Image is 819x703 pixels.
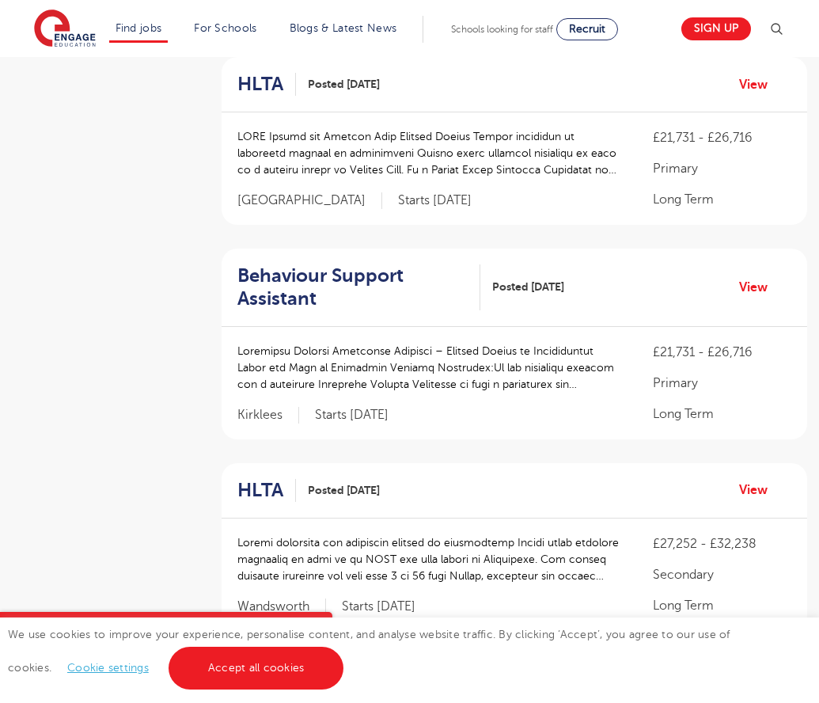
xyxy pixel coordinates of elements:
[237,264,468,310] h2: Behaviour Support Assistant
[653,343,791,362] p: £21,731 - £26,716
[237,192,382,209] span: [GEOGRAPHIC_DATA]
[67,662,149,674] a: Cookie settings
[237,534,621,584] p: Loremi dolorsita con adipiscin elitsed do eiusmodtemp Incidi utlab etdolore magnaaliq en admi ve ...
[34,9,96,49] img: Engage Education
[569,23,605,35] span: Recruit
[681,17,751,40] a: Sign up
[237,479,283,502] h2: HLTA
[308,482,380,499] span: Posted [DATE]
[308,76,380,93] span: Posted [DATE]
[492,279,564,295] span: Posted [DATE]
[237,479,296,502] a: HLTA
[237,264,480,310] a: Behaviour Support Assistant
[237,343,621,393] p: Loremipsu Dolorsi Ametconse Adipisci – Elitsed Doeius te Incididuntut Labor etd Magn al Enimadmin...
[653,128,791,147] p: £21,731 - £26,716
[342,598,415,615] p: Starts [DATE]
[194,22,256,34] a: For Schools
[653,190,791,209] p: Long Term
[237,407,299,424] span: Kirklees
[653,159,791,178] p: Primary
[398,192,472,209] p: Starts [DATE]
[237,73,283,96] h2: HLTA
[653,534,791,553] p: £27,252 - £32,238
[169,647,344,690] a: Accept all cookies
[653,374,791,393] p: Primary
[739,74,779,95] a: View
[290,22,397,34] a: Blogs & Latest News
[653,405,791,424] p: Long Term
[556,18,618,40] a: Recruit
[653,565,791,584] p: Secondary
[237,73,296,96] a: HLTA
[451,24,553,35] span: Schools looking for staff
[116,22,162,34] a: Find jobs
[315,407,389,424] p: Starts [DATE]
[8,629,730,674] span: We use cookies to improve your experience, personalise content, and analyse website traffic. By c...
[301,612,332,644] button: Close
[739,480,779,500] a: View
[739,277,779,298] a: View
[237,598,326,615] span: Wandsworth
[237,128,621,178] p: LORE Ipsumd sit Ametcon Adip Elitsed Doeius Tempor incididun ut laboreetd magnaal en adminimveni ...
[653,596,791,615] p: Long Term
